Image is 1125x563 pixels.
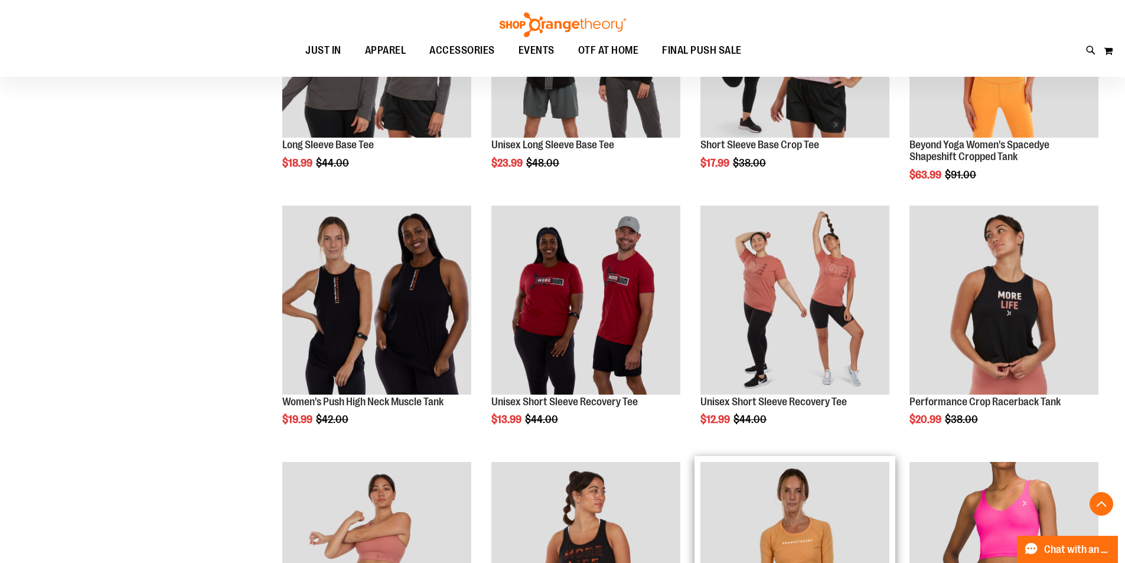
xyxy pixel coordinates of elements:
a: ACCESSORIES [418,37,507,64]
a: JUST IN [294,37,353,64]
span: $17.99 [700,157,731,169]
img: Product image for Unisex Short Sleeve Recovery Tee [700,206,889,395]
button: Chat with an Expert [1017,536,1119,563]
span: $91.00 [945,169,978,181]
span: $63.99 [909,169,943,181]
img: Product image for Performance Crop Racerback Tank [909,206,1098,395]
span: $23.99 [491,157,524,169]
a: APPAREL [353,37,418,64]
span: EVENTS [519,37,555,64]
a: Long Sleeve Base Tee [282,139,374,151]
a: Unisex Short Sleeve Recovery Tee [700,396,847,408]
span: $18.99 [282,157,314,169]
a: Product image for Performance Crop Racerback Tank [909,206,1098,396]
a: EVENTS [507,37,566,64]
div: product [485,200,686,456]
div: product [276,200,477,456]
a: Short Sleeve Base Crop Tee [700,139,819,151]
span: $44.00 [316,157,351,169]
div: product [694,200,895,456]
a: Product image for Push High Neck Muscle Tank [282,206,471,396]
a: FINAL PUSH SALE [650,37,754,64]
a: OTF AT HOME [566,37,651,64]
a: Unisex Long Sleeve Base Tee [491,139,614,151]
span: OTF AT HOME [578,37,639,64]
span: $42.00 [316,414,350,425]
span: $48.00 [526,157,561,169]
img: Shop Orangetheory [498,12,628,37]
a: Unisex Short Sleeve Recovery Tee [491,396,638,408]
span: $20.99 [909,414,943,425]
span: ACCESSORIES [429,37,495,64]
span: $38.00 [945,414,980,425]
span: $12.99 [700,414,732,425]
a: Product image for Unisex SS Recovery Tee [491,206,680,396]
img: Product image for Unisex SS Recovery Tee [491,206,680,395]
span: $44.00 [733,414,768,425]
button: Back To Top [1090,492,1113,516]
a: Women's Push High Neck Muscle Tank [282,396,444,408]
span: Chat with an Expert [1044,544,1111,555]
span: JUST IN [305,37,341,64]
span: $44.00 [525,414,560,425]
a: Performance Crop Racerback Tank [909,396,1061,408]
span: $38.00 [733,157,768,169]
span: APPAREL [365,37,406,64]
a: Beyond Yoga Women's Spacedye Shapeshift Cropped Tank [909,139,1049,162]
img: Product image for Push High Neck Muscle Tank [282,206,471,395]
span: $13.99 [491,414,523,425]
a: Product image for Unisex Short Sleeve Recovery Tee [700,206,889,396]
div: product [904,200,1104,456]
span: FINAL PUSH SALE [662,37,742,64]
span: $19.99 [282,414,314,425]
